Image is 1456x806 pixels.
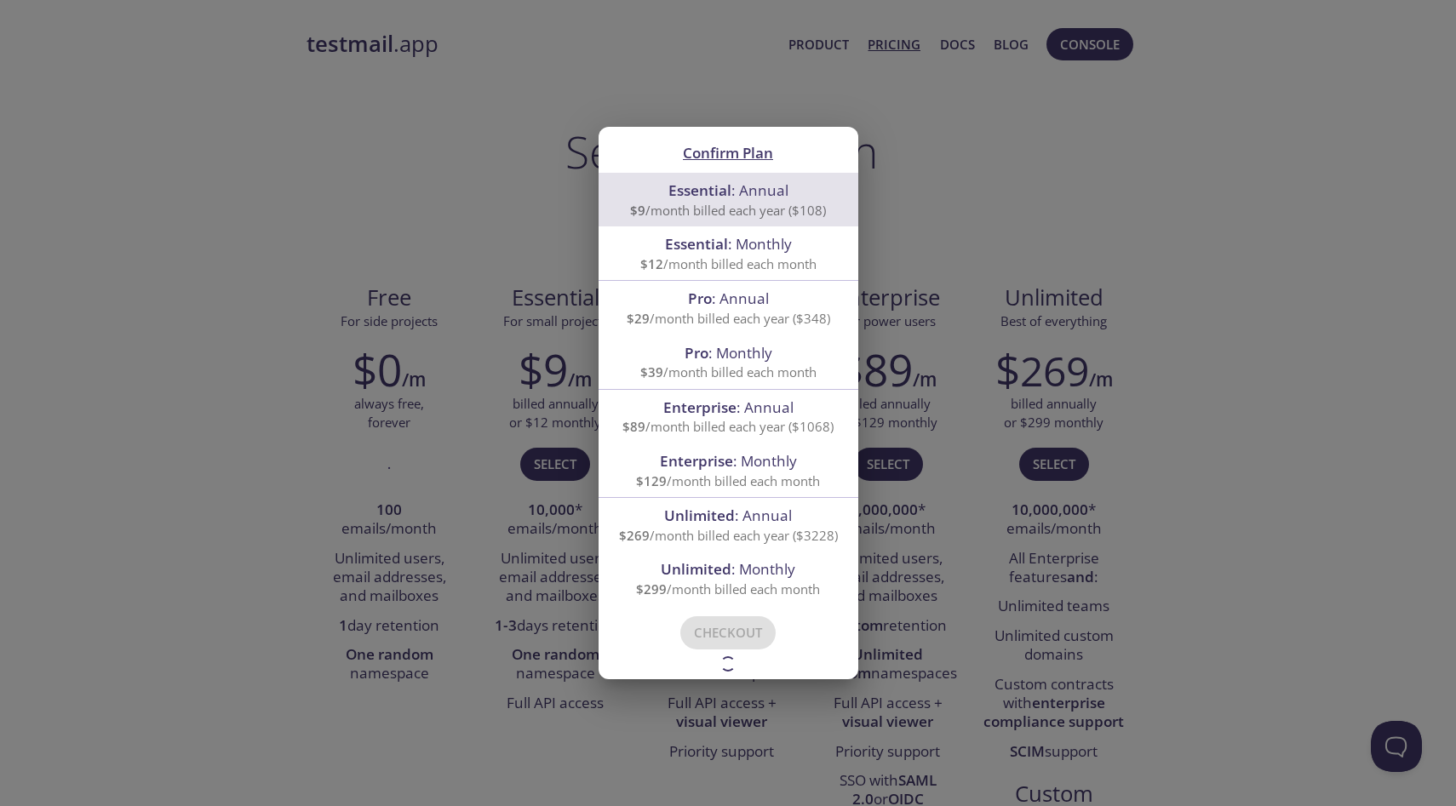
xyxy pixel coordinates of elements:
[599,281,858,334] div: Pro: Annual$29/month billed each year ($348)
[665,234,792,254] span: : Monthly
[640,363,663,380] span: $39
[636,472,667,489] span: $129
[688,289,712,308] span: Pro
[683,143,773,163] span: Confirm Plan
[599,173,858,605] ul: confirm plan selection
[599,173,858,226] div: Essential: Annual$9/month billed each year ($108)
[599,552,858,605] div: Unlimited: Monthly$299/month billed each month
[599,390,858,443] div: Enterprise: Annual$89/month billed each year ($1068)
[640,363,817,380] span: /month billed each month
[688,289,769,308] span: : Annual
[622,418,834,435] span: /month billed each year ($1068)
[664,506,735,525] span: Unlimited
[627,310,650,327] span: $29
[599,498,858,552] div: Unlimited: Annual$269/month billed each year ($3228)
[668,180,788,200] span: : Annual
[663,397,737,417] span: Enterprise
[619,527,650,544] span: $269
[636,472,820,489] span: /month billed each month
[599,226,858,280] div: Essential: Monthly$12/month billed each month
[599,443,858,497] div: Enterprise: Monthly$129/month billed each month
[636,580,820,597] span: /month billed each month
[660,451,797,471] span: : Monthly
[630,202,645,219] span: $9
[619,527,838,544] span: /month billed each year ($3228)
[664,506,792,525] span: : Annual
[663,397,794,417] span: : Annual
[665,234,728,254] span: Essential
[622,418,645,435] span: $89
[630,202,826,219] span: /month billed each year ($108)
[685,343,708,363] span: Pro
[661,559,795,579] span: : Monthly
[640,255,817,272] span: /month billed each month
[668,180,731,200] span: Essential
[685,343,772,363] span: : Monthly
[636,580,667,597] span: $299
[599,335,858,389] div: Pro: Monthly$39/month billed each month
[627,310,830,327] span: /month billed each year ($348)
[640,255,663,272] span: $12
[660,451,733,471] span: Enterprise
[661,559,731,579] span: Unlimited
